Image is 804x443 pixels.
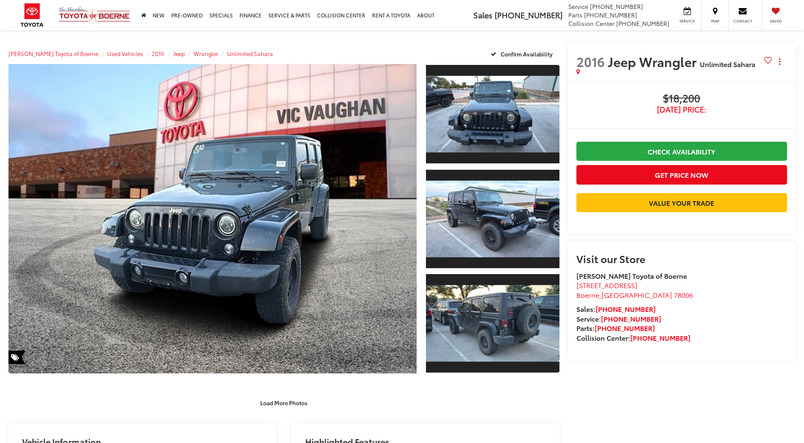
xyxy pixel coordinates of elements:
[595,304,656,314] a: [PHONE_NUMBER]
[630,333,690,342] a: [PHONE_NUMBER]
[8,64,417,373] a: Expand Photo 0
[576,314,661,323] strong: Service:
[772,54,787,69] button: Actions
[576,304,656,314] strong: Sales:
[576,333,690,342] strong: Collision Center:
[733,18,752,24] span: Contact
[576,290,693,300] span: ,
[107,50,143,57] a: Used Vehicles
[8,50,98,57] a: [PERSON_NAME] Toyota of Boerne
[425,76,561,153] img: 2016 Jeep Wrangler Unlimited Sahara
[779,58,780,65] span: dropdown dots
[601,314,661,323] a: [PHONE_NUMBER]
[576,323,655,333] strong: Parts:
[616,19,669,28] span: [PHONE_NUMBER]
[568,2,588,11] span: Service
[678,18,697,24] span: Service
[595,323,655,333] a: [PHONE_NUMBER]
[425,180,561,257] img: 2016 Jeep Wrangler Unlimited Sahara
[576,193,787,212] a: Value Your Trade
[576,52,605,70] span: 2016
[674,290,693,300] span: 78006
[568,19,615,28] span: Collision Center
[473,9,492,20] span: Sales
[608,52,700,70] span: Jeep Wrangler
[426,169,559,269] a: Expand Photo 2
[576,280,637,290] span: [STREET_ADDRESS]
[766,18,785,24] span: Saved
[576,280,693,300] a: [STREET_ADDRESS] Boerne,[GEOGRAPHIC_DATA] 78006
[495,9,562,20] span: [PHONE_NUMBER]
[601,290,672,300] span: [GEOGRAPHIC_DATA]
[254,395,313,410] button: Load More Photos
[700,59,755,69] span: Unlimited Sahara
[425,285,561,362] img: 2016 Jeep Wrangler Unlimited Sahara
[576,290,599,300] span: Boerne
[58,6,131,24] img: Vic Vaughan Toyota of Boerne
[173,50,185,57] a: Jeep
[486,46,559,61] button: Confirm Availability
[426,64,559,164] a: Expand Photo 1
[584,11,637,19] span: [PHONE_NUMBER]
[227,50,273,57] a: Unlimited Sahara
[152,50,164,57] a: 2016
[576,253,787,264] h2: Visit our Store
[501,50,553,58] span: Confirm Availability
[426,273,559,373] a: Expand Photo 3
[576,142,787,161] a: Check Availability
[568,11,582,19] span: Parts
[706,18,724,24] span: Map
[576,93,787,105] span: $18,200
[576,165,787,184] button: Get Price Now
[576,105,787,114] span: [DATE] Price:
[4,62,421,375] img: 2016 Jeep Wrangler Unlimited Sahara
[194,50,218,57] a: Wrangler
[576,271,687,280] strong: [PERSON_NAME] Toyota of Boerne
[8,350,25,364] span: Special
[590,2,643,11] span: [PHONE_NUMBER]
